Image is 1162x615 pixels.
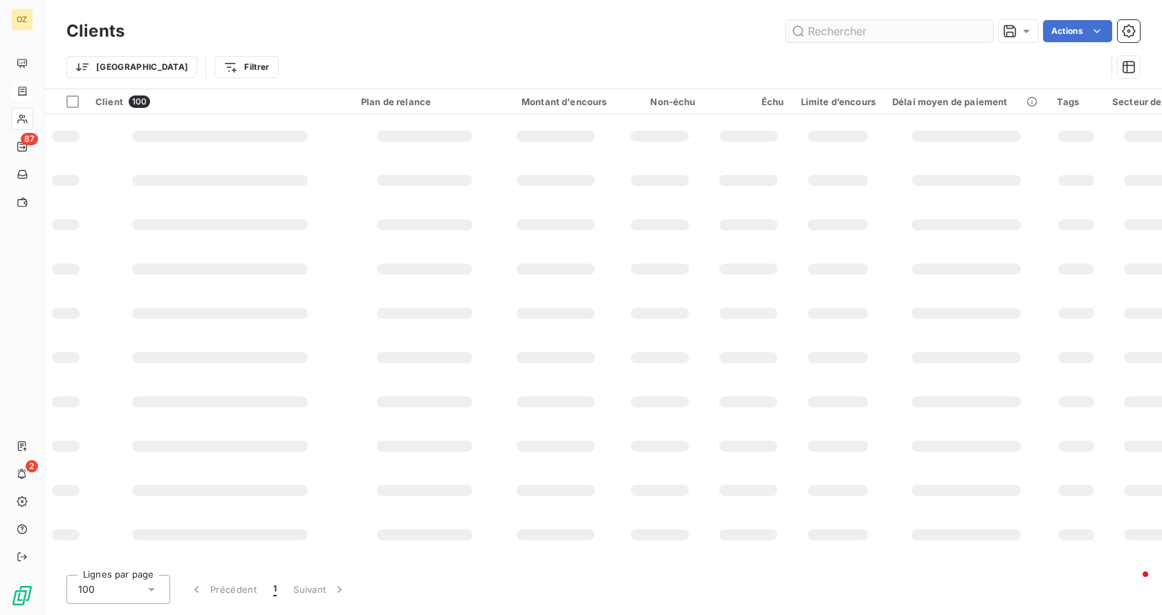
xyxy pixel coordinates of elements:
[892,96,1040,107] div: Délai moyen de paiement
[285,575,355,604] button: Suivant
[26,460,38,472] span: 2
[624,96,696,107] div: Non-échu
[505,96,607,107] div: Montant d'encours
[265,575,285,604] button: 1
[361,96,488,107] div: Plan de relance
[66,56,197,78] button: [GEOGRAPHIC_DATA]
[78,582,95,596] span: 100
[1115,568,1148,601] iframe: Intercom live chat
[712,96,784,107] div: Échu
[11,585,33,607] img: Logo LeanPay
[786,20,993,42] input: Rechercher
[66,19,124,44] h3: Clients
[11,8,33,30] div: OZ
[1043,20,1112,42] button: Actions
[21,133,38,145] span: 87
[181,575,265,604] button: Précédent
[129,95,150,108] span: 100
[801,96,876,107] div: Limite d’encours
[95,96,123,107] span: Client
[1057,96,1096,107] div: Tags
[273,582,277,596] span: 1
[214,56,278,78] button: Filtrer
